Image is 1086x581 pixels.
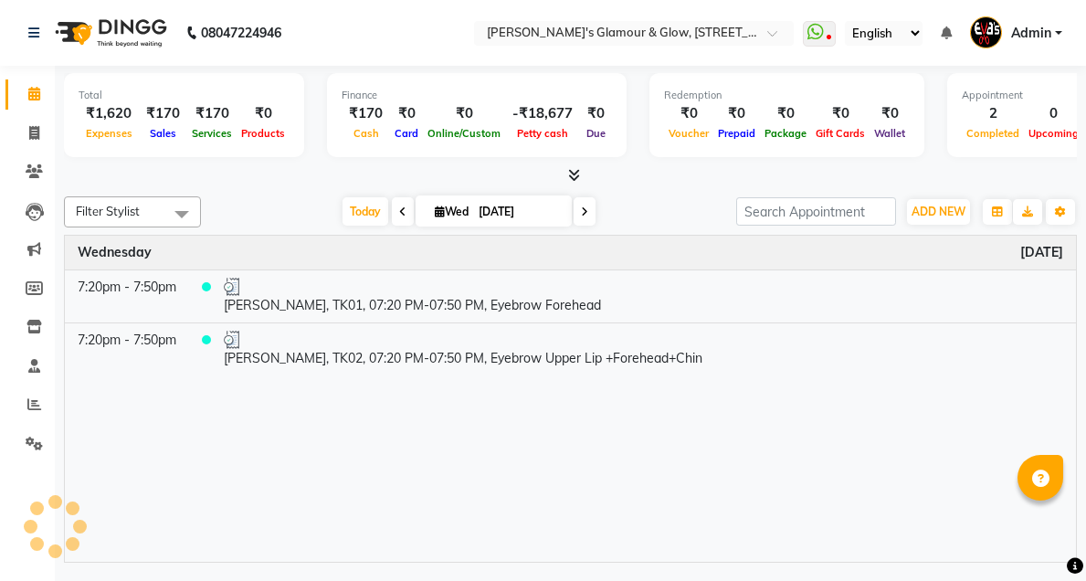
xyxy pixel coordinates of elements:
div: ₹0 [713,103,760,124]
div: ₹0 [664,103,713,124]
div: ₹0 [390,103,423,124]
div: -₹18,677 [505,103,580,124]
div: ₹170 [187,103,237,124]
div: 2 [962,103,1024,124]
td: [PERSON_NAME], TK01, 07:20 PM-07:50 PM, Eyebrow Forehead [211,269,1076,322]
span: Gift Cards [811,127,870,140]
span: Due [582,127,610,140]
button: ADD NEW [907,199,970,225]
a: September 3, 2025 [78,243,152,262]
td: 7:20pm - 7:50pm [65,322,189,375]
span: Today [343,197,388,226]
div: ₹0 [811,103,870,124]
span: ADD NEW [912,205,965,218]
span: Petty cash [512,127,573,140]
div: ₹1,620 [79,103,139,124]
span: Admin [1011,24,1051,43]
span: Prepaid [713,127,760,140]
span: Expenses [81,127,137,140]
div: ₹0 [580,103,612,124]
div: ₹170 [139,103,187,124]
span: Sales [145,127,181,140]
span: Voucher [664,127,713,140]
span: Package [760,127,811,140]
img: Admin [970,16,1002,48]
span: Cash [349,127,384,140]
img: logo [47,7,172,58]
div: Total [79,88,290,103]
div: ₹170 [342,103,390,124]
div: Redemption [664,88,910,103]
span: Wallet [870,127,910,140]
td: 7:20pm - 7:50pm [65,269,189,322]
input: 2025-09-03 [473,198,564,226]
a: September 3, 2025 [1020,243,1063,262]
div: ₹0 [423,103,505,124]
input: Search Appointment [736,197,896,226]
b: 08047224946 [201,7,281,58]
span: Upcoming [1024,127,1083,140]
span: Completed [962,127,1024,140]
span: Products [237,127,290,140]
div: ₹0 [870,103,910,124]
span: Card [390,127,423,140]
div: ₹0 [237,103,290,124]
span: Online/Custom [423,127,505,140]
div: Finance [342,88,612,103]
span: Services [187,127,237,140]
th: September 3, 2025 [65,236,1076,270]
td: [PERSON_NAME], TK02, 07:20 PM-07:50 PM, Eyebrow Upper Lip +Forehead+Chin [211,322,1076,375]
div: 0 [1024,103,1083,124]
span: Wed [430,205,473,218]
span: Filter Stylist [76,204,140,218]
div: ₹0 [760,103,811,124]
